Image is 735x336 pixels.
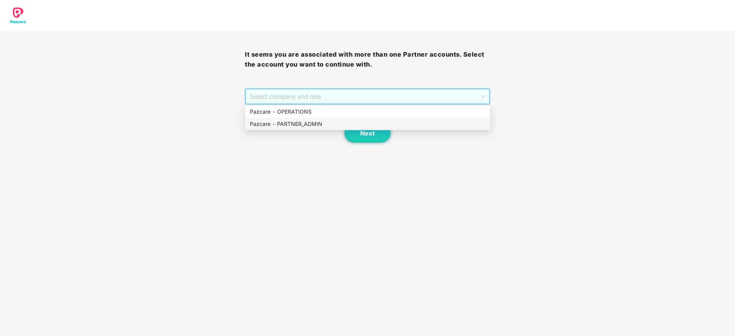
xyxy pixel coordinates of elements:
span: Next [360,130,375,137]
div: Pazcare - OPERATIONS [250,108,486,116]
div: Pazcare - PARTNER_ADMIN [245,118,490,130]
div: Pazcare - OPERATIONS [245,106,490,118]
div: Pazcare - PARTNER_ADMIN [250,120,486,128]
button: Next [345,124,390,143]
span: Select company and role [250,89,485,104]
h3: It seems you are associated with more than one Partner accounts. Select the account you want to c... [245,50,490,69]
